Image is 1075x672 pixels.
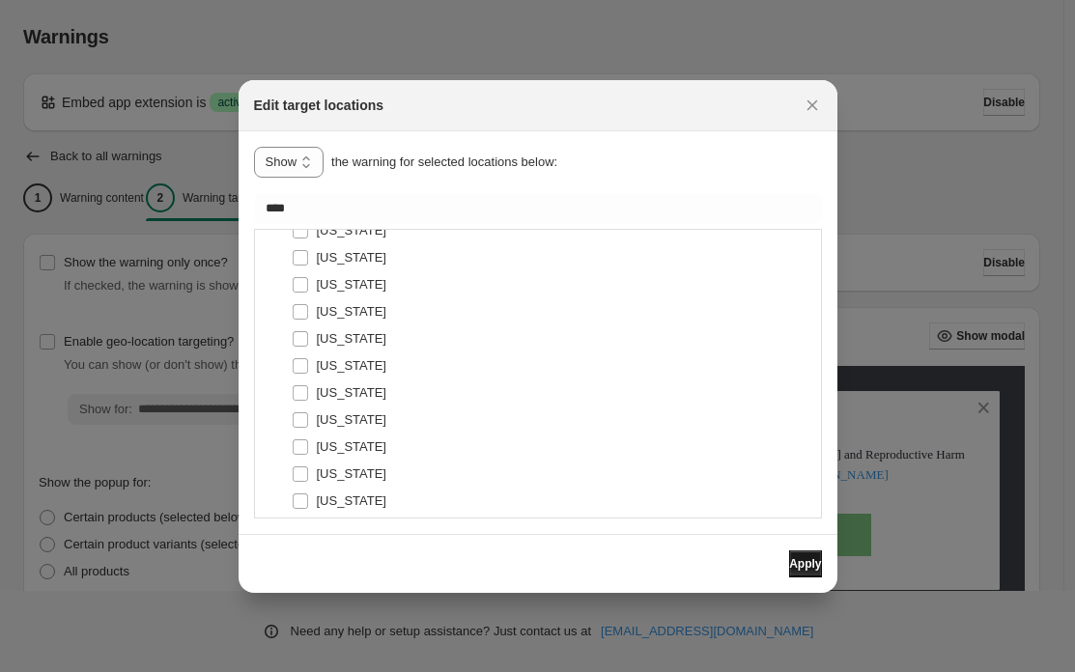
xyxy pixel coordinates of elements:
span: [US_STATE] [317,439,386,454]
span: [US_STATE] [317,493,386,508]
span: [US_STATE] [317,250,386,265]
span: [US_STATE] [317,277,386,292]
span: [US_STATE] [317,412,386,427]
span: [US_STATE] [317,331,386,346]
p: the warning for selected locations below: [331,153,557,172]
span: [US_STATE] [317,466,386,481]
button: Apply [789,550,821,577]
span: [US_STATE] [317,385,386,400]
span: [US_STATE] [317,358,386,373]
span: Apply [789,556,821,572]
button: Close [799,92,826,119]
span: [US_STATE] [317,223,386,238]
h2: Edit target locations [254,96,384,115]
span: [US_STATE] [317,304,386,319]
